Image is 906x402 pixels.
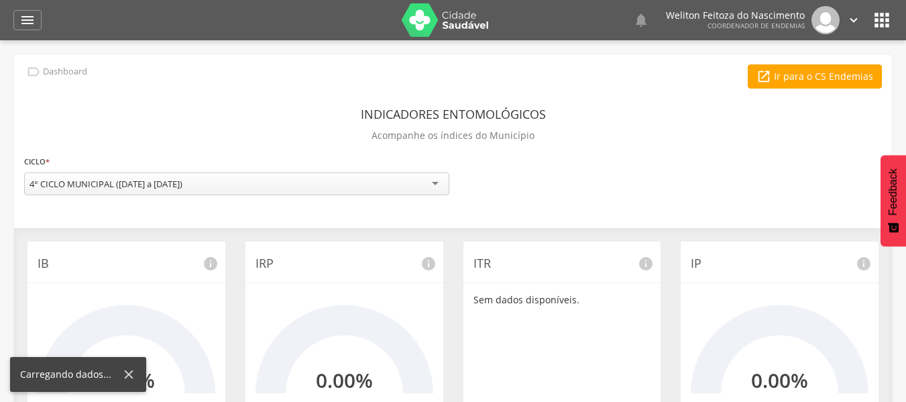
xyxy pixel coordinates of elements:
a:  [13,10,42,30]
p: ITR [473,255,651,272]
i:  [19,12,36,28]
a:  [633,6,649,34]
a: Ir para o CS Endemias [748,64,882,89]
i:  [871,9,893,31]
p: Dashboard [43,66,87,77]
p: IRP [256,255,433,272]
h2: 0.00% [316,369,373,391]
h2: 0.00% [751,369,808,391]
p: IB [38,255,215,272]
i: info [420,256,437,272]
p: IP [691,255,868,272]
div: 4° CICLO MUNICIPAL ([DATE] a [DATE]) [30,178,182,190]
i: info [856,256,872,272]
i:  [846,13,861,28]
p: Acompanhe os índices do Município [372,126,534,145]
p: Sem dados disponíveis. [473,293,651,307]
div: Carregando dados... [20,368,121,381]
button: Feedback - Mostrar pesquisa [881,155,906,246]
i:  [633,12,649,28]
i:  [756,69,771,84]
a:  [846,6,861,34]
header: Indicadores Entomológicos [361,102,546,126]
p: Weliton Feitoza do Nascimento [666,11,805,20]
span: Feedback [887,168,899,215]
i: info [638,256,654,272]
span: Coordenador de Endemias [707,21,805,30]
i:  [26,64,41,79]
label: Ciclo [24,154,50,169]
i: info [203,256,219,272]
